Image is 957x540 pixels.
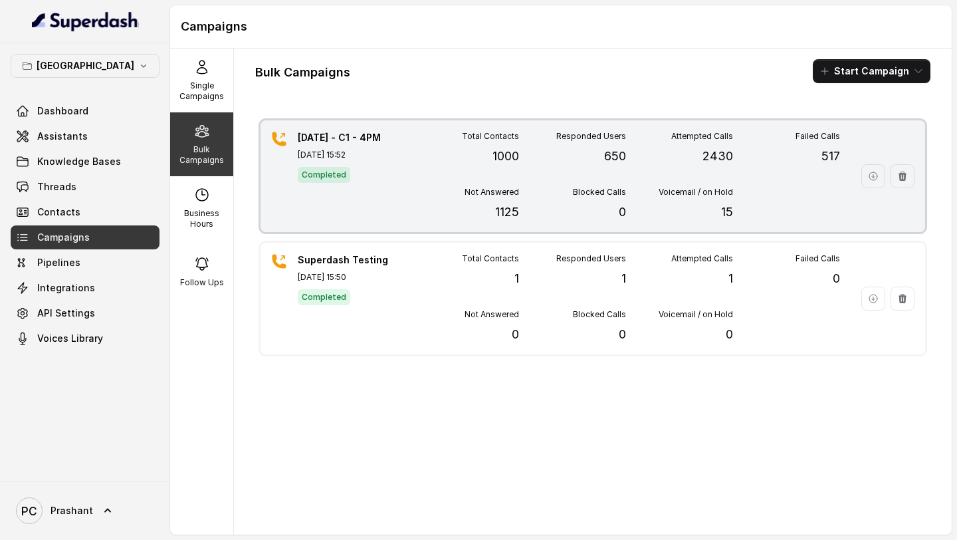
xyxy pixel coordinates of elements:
span: Pipelines [37,256,80,269]
p: 0 [619,203,626,221]
p: Failed Calls [796,131,840,142]
a: Campaigns [11,225,159,249]
a: Dashboard [11,99,159,123]
span: Voices Library [37,332,103,345]
p: [DATE] 15:50 [298,272,391,283]
span: Knowledge Bases [37,155,121,168]
p: Not Answered [465,309,519,320]
img: light.svg [32,11,139,32]
span: Assistants [37,130,88,143]
a: Voices Library [11,327,159,350]
p: 2430 [702,147,733,166]
button: Start Campaign [813,59,930,83]
p: Responded Users [556,131,626,142]
p: Voicemail / on Hold [659,187,733,198]
p: 0 [619,325,626,344]
p: Attempted Calls [671,131,733,142]
p: 1000 [492,147,519,166]
text: PC [21,504,37,518]
span: Threads [37,180,76,194]
p: Blocked Calls [573,309,626,320]
p: 1125 [495,203,519,221]
p: 1 [514,269,519,288]
p: Follow Ups [180,277,224,288]
span: Campaigns [37,231,90,244]
p: Attempted Calls [671,253,733,264]
h1: Bulk Campaigns [255,62,350,83]
p: 0 [512,325,519,344]
p: 517 [821,147,840,166]
p: 1 [728,269,733,288]
a: Prashant [11,492,159,529]
p: 0 [726,325,733,344]
p: Bulk Campaigns [175,144,228,166]
p: Failed Calls [796,253,840,264]
p: 15 [721,203,733,221]
p: 0 [833,269,840,288]
p: Total Contacts [462,131,519,142]
p: Business Hours [175,208,228,229]
p: [GEOGRAPHIC_DATA] [37,58,134,74]
span: Completed [298,167,350,183]
h1: Campaigns [181,16,941,37]
p: Responded Users [556,253,626,264]
span: Integrations [37,281,95,295]
a: Contacts [11,200,159,224]
button: [GEOGRAPHIC_DATA] [11,54,159,78]
p: Voicemail / on Hold [659,309,733,320]
p: Blocked Calls [573,187,626,198]
a: Assistants [11,124,159,148]
p: [DATE] 15:52 [298,150,391,160]
span: API Settings [37,307,95,320]
a: API Settings [11,301,159,325]
a: Pipelines [11,251,159,275]
p: Not Answered [465,187,519,198]
p: Total Contacts [462,253,519,264]
a: Knowledge Bases [11,150,159,174]
p: 650 [604,147,626,166]
p: Superdash Testing [298,253,391,267]
a: Threads [11,175,159,199]
span: Contacts [37,205,80,219]
span: Completed [298,289,350,305]
p: Single Campaigns [175,80,228,102]
p: [DATE] - C1 - 4PM [298,131,391,144]
a: Integrations [11,276,159,300]
p: 1 [621,269,626,288]
span: Dashboard [37,104,88,118]
span: Prashant [51,504,93,517]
